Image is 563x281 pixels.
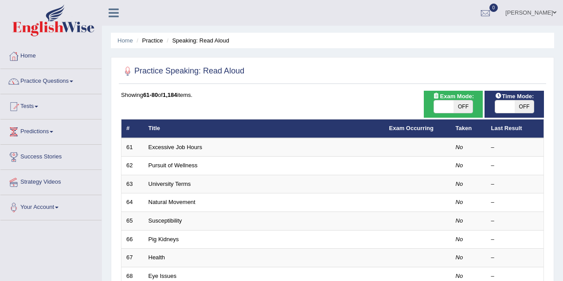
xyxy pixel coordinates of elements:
em: No [456,273,463,279]
div: – [491,272,539,281]
em: No [456,217,463,224]
a: Predictions [0,119,102,142]
a: Eye Issues [149,273,177,279]
td: 62 [121,157,144,175]
b: 61-80 [143,92,158,98]
h2: Practice Speaking: Read Aloud [121,65,244,78]
a: Natural Movement [149,199,195,205]
b: 1,184 [163,92,177,98]
span: Time Mode: [491,92,537,101]
a: University Terms [149,181,191,187]
td: 63 [121,175,144,193]
th: Last Result [486,119,544,138]
a: Pursuit of Wellness [149,162,198,169]
a: Strategy Videos [0,170,102,192]
em: No [456,199,463,205]
td: 67 [121,249,144,267]
td: 66 [121,230,144,249]
li: Practice [134,36,163,45]
a: Your Account [0,195,102,217]
th: Title [144,119,384,138]
em: No [456,236,463,243]
a: Exam Occurring [389,125,434,131]
a: Success Stories [0,145,102,167]
a: Practice Questions [0,69,102,91]
th: # [121,119,144,138]
span: 0 [489,4,498,12]
a: Home [0,44,102,66]
a: Home [117,37,133,44]
div: – [491,143,539,152]
span: OFF [454,100,473,113]
em: No [456,144,463,150]
div: – [491,180,539,189]
em: No [456,162,463,169]
em: No [456,181,463,187]
a: Tests [0,94,102,116]
span: Exam Mode: [429,92,477,101]
div: Show exams occurring in exams [424,91,483,118]
div: – [491,235,539,244]
em: No [456,254,463,261]
span: OFF [515,100,534,113]
div: – [491,162,539,170]
div: – [491,254,539,262]
td: 65 [121,212,144,231]
a: Susceptibility [149,217,182,224]
a: Pig Kidneys [149,236,179,243]
div: Showing of items. [121,91,544,99]
td: 64 [121,193,144,212]
div: – [491,198,539,207]
a: Health [149,254,165,261]
th: Taken [451,119,486,138]
td: 61 [121,138,144,157]
div: – [491,217,539,225]
li: Speaking: Read Aloud [164,36,229,45]
a: Excessive Job Hours [149,144,202,150]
